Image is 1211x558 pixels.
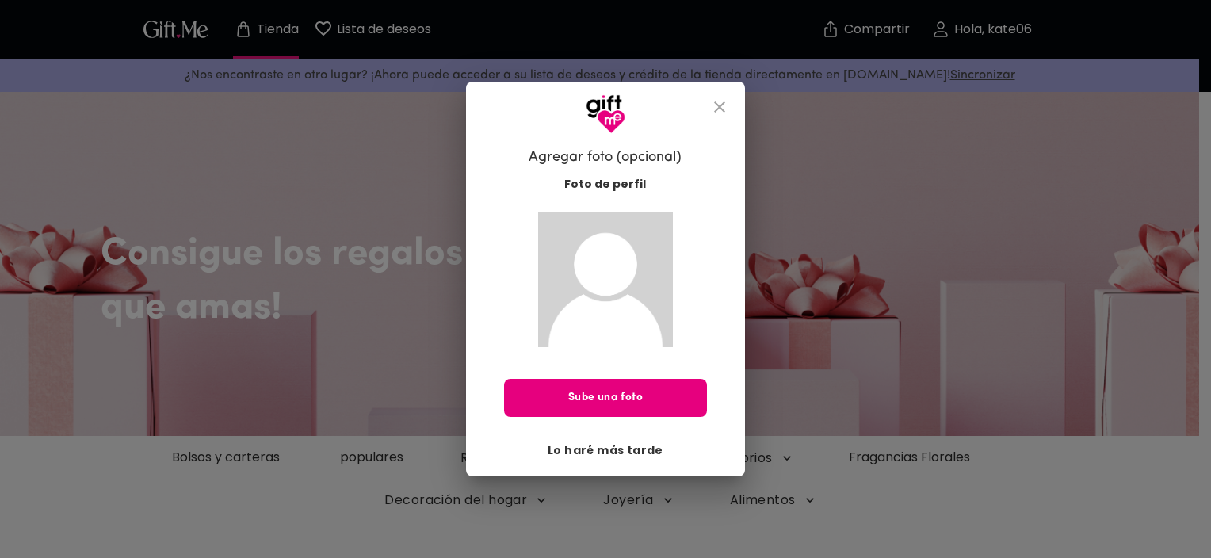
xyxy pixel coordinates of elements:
h6: Agregar foto (opcional) [529,148,682,167]
img: Gift.me default profile picture [538,212,673,347]
span: Sube una foto [504,389,707,407]
img: Logotipo de GiftMe [586,94,625,134]
span: Foto de perfil [564,176,646,193]
span: Lo haré más tarde [548,441,663,459]
button: Sube una foto [504,379,707,417]
button: cerrar [701,88,739,126]
button: Lo haré más tarde [541,437,670,464]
